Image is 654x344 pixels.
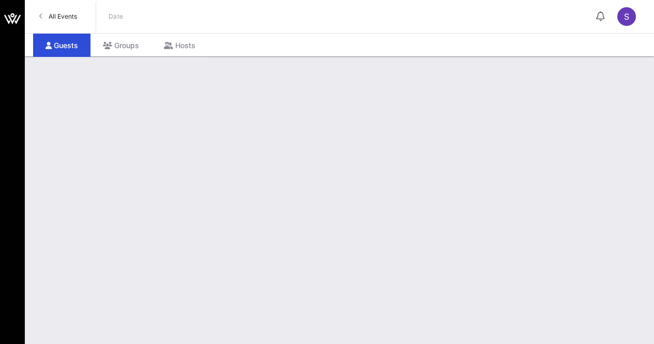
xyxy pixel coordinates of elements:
span: All Events [49,12,77,20]
div: Hosts [151,34,208,57]
span: S [624,11,629,22]
p: Date [109,11,124,22]
a: All Events [33,8,83,25]
div: Guests [33,34,90,57]
div: S [617,7,636,26]
div: Groups [90,34,151,57]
